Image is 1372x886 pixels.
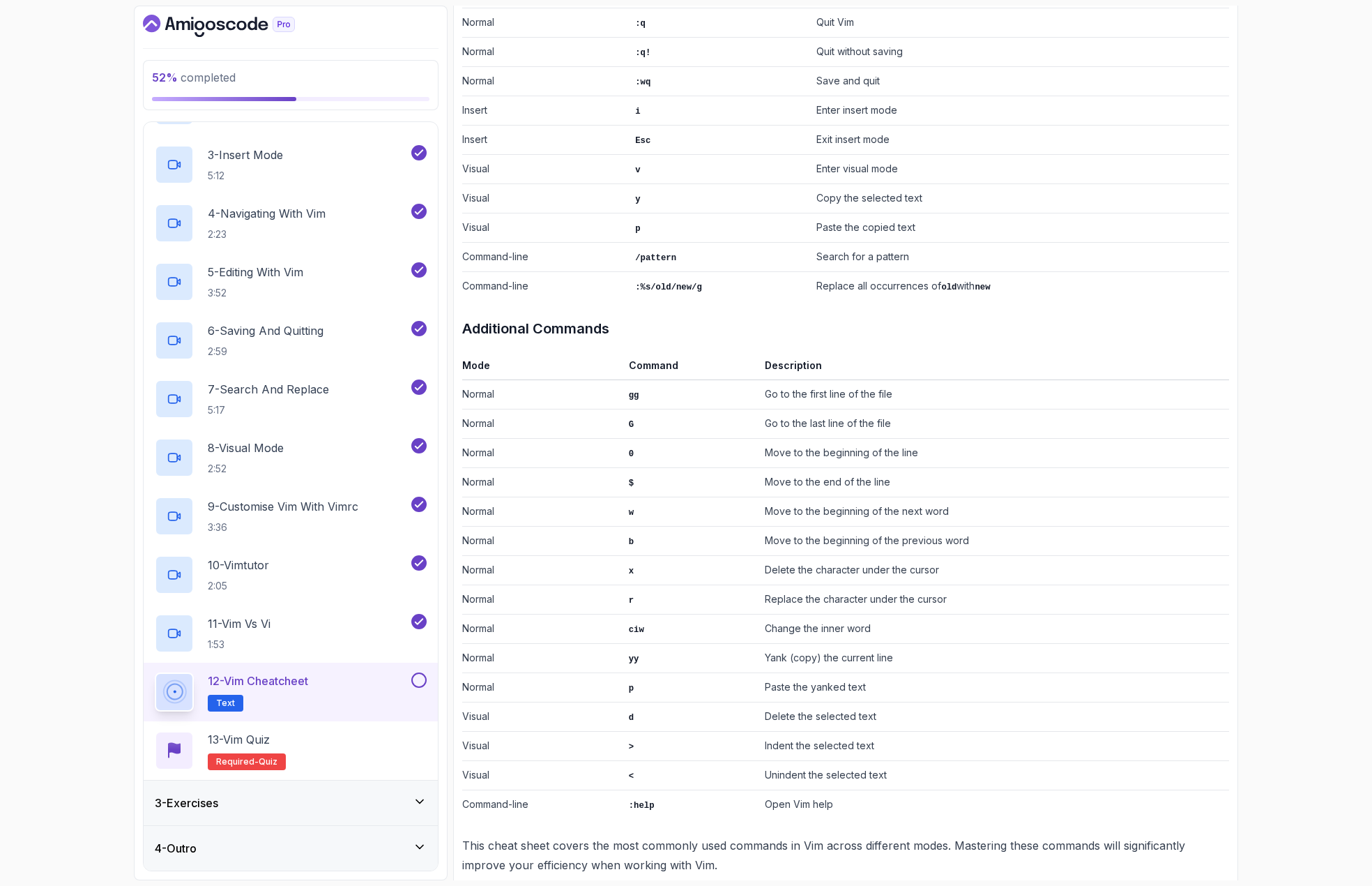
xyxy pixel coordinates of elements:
td: Yank (copy) the current line [759,644,1229,673]
td: Copy the selected text [811,184,1229,213]
td: Command-line [462,243,630,272]
code: b [629,537,634,547]
td: Save and quit [811,67,1229,96]
p: This cheat sheet covers the most commonly used commands in Vim across different modes. Mastering ... [462,836,1229,875]
span: 52 % [152,70,178,84]
td: Visual [462,213,630,243]
td: Normal [462,8,630,38]
code: > [629,742,634,752]
p: 8 - Visual Mode [208,440,284,456]
button: 7-Search And Replace5:17 [155,380,427,419]
td: Normal [462,439,623,468]
button: 8-Visual Mode2:52 [155,438,427,477]
h3: Additional Commands [462,317,1229,340]
p: 2:05 [208,579,269,593]
td: Replace all occurrences of with [811,272,1229,301]
button: 3-Insert Mode5:12 [155,145,427,184]
td: Enter visual mode [811,155,1229,184]
code: 0 [629,449,634,459]
code: :q [635,19,646,29]
button: 12-Vim CheatcheetText [155,673,427,712]
td: Paste the copied text [811,213,1229,243]
td: Quit without saving [811,38,1229,67]
code: yy [629,654,639,664]
td: Enter insert mode [811,96,1229,126]
p: 13 - Vim Quiz [208,731,270,748]
td: Visual [462,703,623,732]
td: Visual [462,761,623,790]
code: /pattern [635,253,676,263]
td: Normal [462,673,623,703]
td: Normal [462,410,623,439]
td: Normal [462,644,623,673]
code: r [629,596,634,606]
code: i [635,107,640,117]
td: Normal [462,585,623,615]
td: Command-line [462,272,630,301]
p: 9 - Customise Vim With Vimrc [208,498,358,515]
h3: 4 - Outro [155,840,197,857]
p: 1:53 [208,638,270,652]
code: d [629,713,634,723]
button: 10-Vimtutor2:05 [155,555,427,594]
code: :help [629,801,655,811]
td: Move to the beginning of the previous word [759,527,1229,556]
span: quiz [259,756,277,767]
td: Paste the yanked text [759,673,1229,703]
td: Normal [462,556,623,585]
td: Indent the selected text [759,732,1229,761]
p: 5:12 [208,169,283,183]
td: Normal [462,380,623,410]
button: 4-Outro [144,826,438,871]
p: 3:52 [208,286,303,300]
span: Text [216,698,235,709]
code: Esc [635,136,650,146]
code: G [629,420,634,430]
button: 6-Saving And Quitting2:59 [155,321,427,360]
a: Dashboard [143,15,327,37]
code: :wq [635,77,650,87]
button: 9-Customise Vim With Vimrc3:36 [155,497,427,536]
p: 4 - Navigating With Vim [208,205,326,222]
p: 5 - Editing With Vim [208,264,303,280]
code: < [629,772,634,781]
td: Exit insert mode [811,126,1229,155]
button: 11-Vim vs Vi1:53 [155,614,427,653]
code: x [629,566,634,576]
code: $ [629,479,634,488]
p: 3 - Insert Mode [208,147,283,163]
p: 2:52 [208,462,284,476]
p: 7 - Search And Replace [208,381,329,398]
td: Normal [462,615,623,644]
p: 3:36 [208,520,358,534]
code: w [629,508,634,518]
td: Change the inner word [759,615,1229,644]
code: p [629,684,634,693]
th: Mode [462,356,623,380]
button: 4-Navigating With Vim2:23 [155,204,427,243]
p: 2:23 [208,227,326,241]
td: Open Vim help [759,790,1229,820]
td: Move to the beginning of the next word [759,497,1229,527]
td: Go to the last line of the file [759,410,1229,439]
p: 5:17 [208,403,329,417]
td: Visual [462,184,630,213]
p: 12 - Vim Cheatcheet [208,673,308,689]
td: Search for a pattern [811,243,1229,272]
td: Normal [462,38,630,67]
td: Normal [462,67,630,96]
code: new [975,283,990,292]
code: ciw [629,625,644,635]
code: :%s/old/new/g [635,283,702,292]
code: p [635,224,640,234]
td: Visual [462,155,630,184]
td: Delete the character under the cursor [759,556,1229,585]
p: 2:59 [208,345,323,359]
td: Quit Vim [811,8,1229,38]
p: 11 - Vim vs Vi [208,615,270,632]
th: Description [759,356,1229,380]
td: Replace the character under the cursor [759,585,1229,615]
td: Move to the beginning of the line [759,439,1229,468]
code: :q! [635,48,650,58]
td: Unindent the selected text [759,761,1229,790]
